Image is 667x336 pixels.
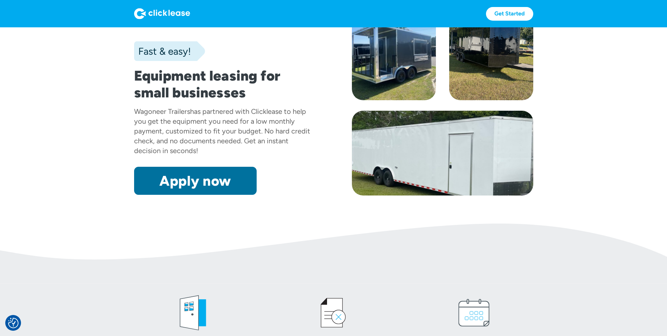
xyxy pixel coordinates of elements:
[134,67,315,101] h1: Equipment leasing for small businesses
[134,44,191,58] div: Fast & easy!
[8,318,19,328] button: Consent Preferences
[134,167,257,195] a: Apply now
[134,8,190,19] img: Logo
[453,292,495,334] img: calendar icon
[486,7,533,21] a: Get Started
[134,107,190,116] div: Wagoneer Trailers
[312,292,354,334] img: credit icon
[8,318,19,328] img: Revisit consent button
[134,107,310,155] div: has partnered with Clicklease to help you get the equipment you need for a low monthly payment, c...
[172,292,214,334] img: welcome icon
